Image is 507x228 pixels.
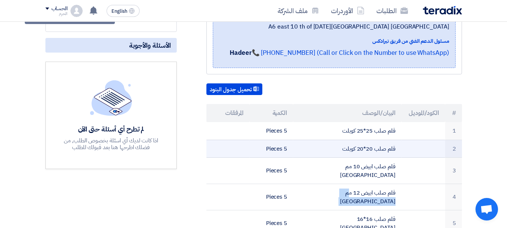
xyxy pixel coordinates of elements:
[293,122,402,140] td: قلم صلب 25*25 كوبلت
[90,80,132,115] img: empty_state_list.svg
[107,5,140,17] button: English
[250,122,293,140] td: 5 Pieces
[370,2,414,20] a: الطلبات
[293,158,402,184] td: قلم صلب ابيض 10 مم [GEOGRAPHIC_DATA]
[252,48,449,57] a: 📞 [PHONE_NUMBER] (Call or Click on the Number to use WhatsApp)
[219,13,449,31] span: Sharqia, [GEOGRAPHIC_DATA] (EN) ,3rd industrial zoon, A6 east 10 th of [DATE][GEOGRAPHIC_DATA] [G...
[445,158,462,184] td: 3
[45,12,68,16] div: الحرم
[71,5,83,17] img: profile_test.png
[445,140,462,158] td: 2
[293,184,402,210] td: قلم صلب ابيض 12 مم [GEOGRAPHIC_DATA]
[230,48,251,57] strong: Hadeer
[272,2,325,20] a: ملف الشركة
[51,6,68,12] div: الحساب
[206,104,250,122] th: المرفقات
[423,6,462,15] img: Teradix logo
[250,140,293,158] td: 5 Pieces
[219,37,449,45] div: مسئول الدعم الفني من فريق تيرادكس
[293,140,402,158] td: قلم صلب 20*20 كوبلت
[250,158,293,184] td: 5 Pieces
[475,198,498,220] div: Open chat
[111,9,127,14] span: English
[325,2,370,20] a: الأوردرات
[445,104,462,122] th: #
[129,41,171,50] span: الأسئلة والأجوبة
[250,184,293,210] td: 5 Pieces
[402,104,445,122] th: الكود/الموديل
[293,104,402,122] th: البيان/الوصف
[206,83,262,95] button: تحميل جدول البنود
[250,104,293,122] th: الكمية
[56,137,166,151] div: اذا كانت لديك أي اسئلة بخصوص الطلب, من فضلك اطرحها هنا بعد قبولك للطلب
[445,184,462,210] td: 4
[56,125,166,133] div: لم تطرح أي أسئلة حتى الآن
[445,122,462,140] td: 1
